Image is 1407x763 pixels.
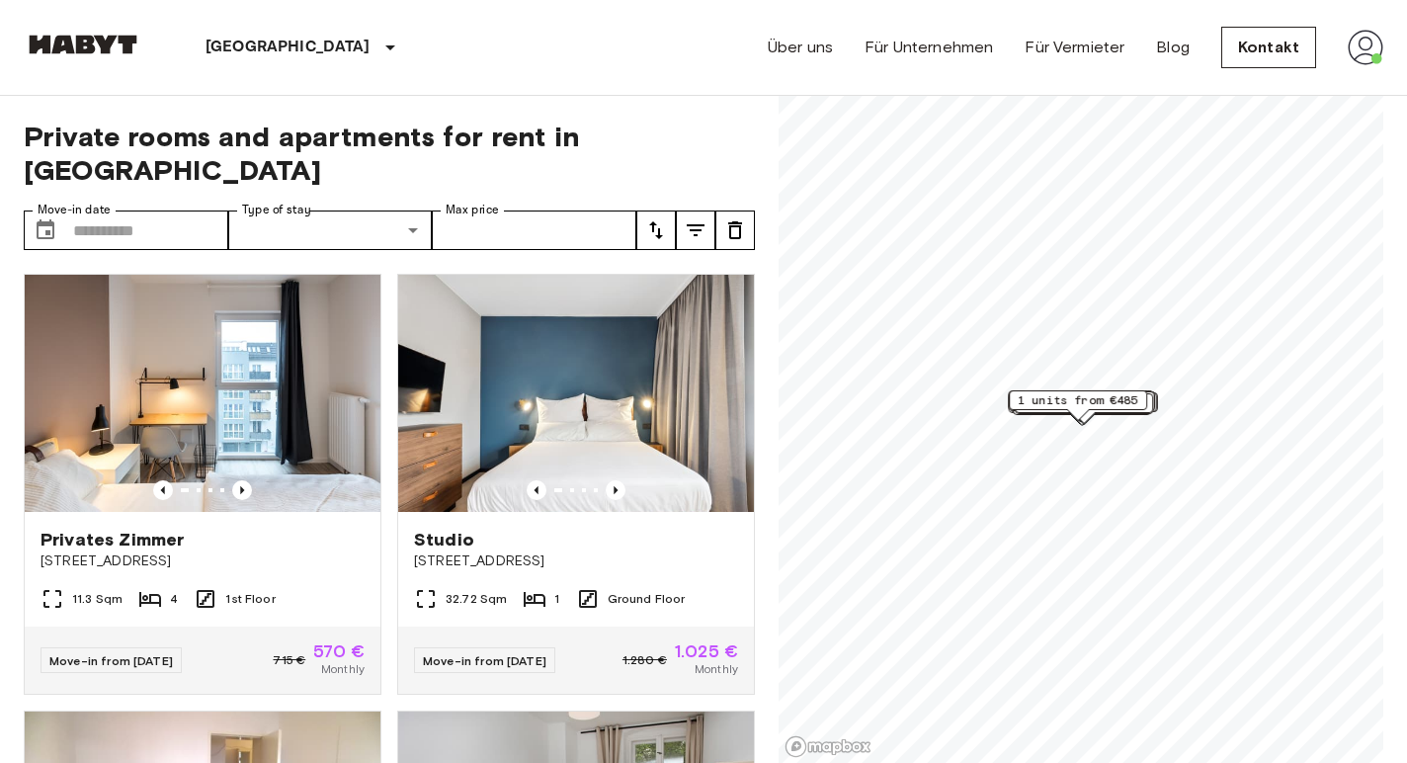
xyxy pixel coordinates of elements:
a: Über uns [768,36,833,59]
a: Kontakt [1221,27,1316,68]
span: Ground Floor [608,590,686,608]
span: Monthly [321,660,365,678]
button: tune [636,211,676,250]
div: Map marker [1013,392,1158,423]
button: Choose date [26,211,65,250]
span: 1 [554,590,559,608]
img: Marketing picture of unit DE-01-12-003-01Q [25,275,380,512]
span: 32.72 Sqm [446,590,507,608]
a: Blog [1156,36,1190,59]
span: Monthly [695,660,738,678]
img: Habyt [24,35,142,54]
span: 715 € [273,651,305,669]
img: avatar [1348,30,1383,65]
span: [STREET_ADDRESS] [414,551,738,571]
div: Map marker [1012,392,1157,423]
button: Previous image [527,480,546,500]
span: 1.280 € [622,651,667,669]
span: 1st Floor [225,590,275,608]
span: [STREET_ADDRESS] [41,551,365,571]
div: Map marker [1009,390,1147,421]
a: Mapbox logo [785,735,871,758]
span: Studio [414,528,474,551]
span: Private rooms and apartments for rent in [GEOGRAPHIC_DATA] [24,120,755,187]
div: Map marker [1010,391,1155,422]
label: Max price [446,202,499,218]
button: Previous image [606,480,625,500]
label: Type of stay [242,202,311,218]
span: Move-in from [DATE] [423,653,546,668]
span: 1 units from €485 [1018,391,1138,409]
a: Für Unternehmen [865,36,993,59]
a: Marketing picture of unit DE-01-481-006-01Previous imagePrevious imageStudio[STREET_ADDRESS]32.72... [397,274,755,695]
p: [GEOGRAPHIC_DATA] [206,36,371,59]
a: Für Vermieter [1025,36,1124,59]
span: Privates Zimmer [41,528,184,551]
span: 4 [170,590,178,608]
label: Move-in date [38,202,111,218]
span: Move-in from [DATE] [49,653,173,668]
button: Previous image [232,480,252,500]
a: Marketing picture of unit DE-01-12-003-01QPrevious imagePrevious imagePrivates Zimmer[STREET_ADDR... [24,274,381,695]
button: tune [676,211,715,250]
div: Map marker [1011,391,1156,422]
span: 1.025 € [675,642,738,660]
span: 570 € [313,642,365,660]
button: tune [715,211,755,250]
div: Map marker [1009,390,1154,421]
span: 11.3 Sqm [72,590,123,608]
button: Previous image [153,480,173,500]
img: Marketing picture of unit DE-01-481-006-01 [398,275,754,512]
